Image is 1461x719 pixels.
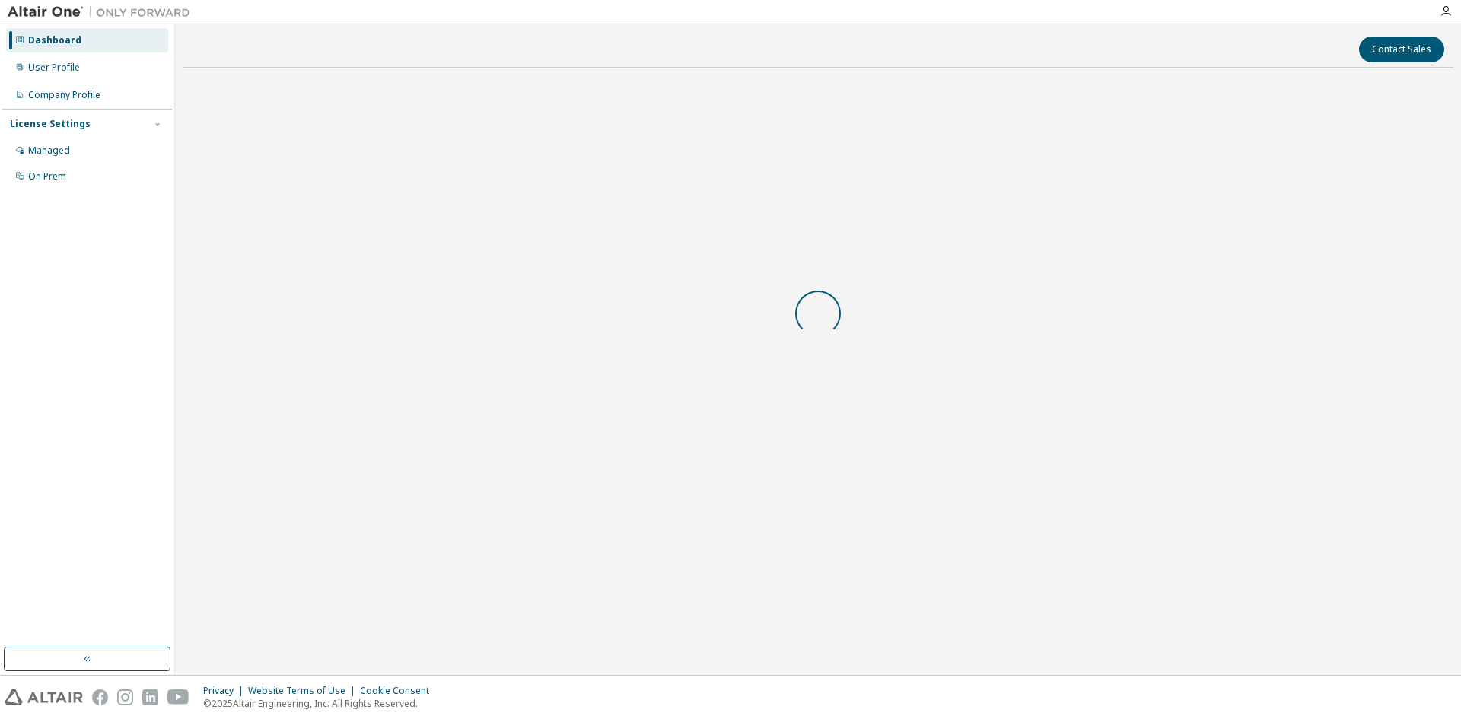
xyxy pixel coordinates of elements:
img: Altair One [8,5,198,20]
img: instagram.svg [117,689,133,705]
div: Privacy [203,685,248,697]
img: youtube.svg [167,689,189,705]
div: Dashboard [28,34,81,46]
div: Website Terms of Use [248,685,360,697]
img: altair_logo.svg [5,689,83,705]
img: linkedin.svg [142,689,158,705]
div: Cookie Consent [360,685,438,697]
img: facebook.svg [92,689,108,705]
div: Company Profile [28,89,100,101]
div: License Settings [10,118,91,130]
button: Contact Sales [1359,37,1444,62]
p: © 2025 Altair Engineering, Inc. All Rights Reserved. [203,697,438,710]
div: On Prem [28,170,66,183]
div: User Profile [28,62,80,74]
div: Managed [28,145,70,157]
